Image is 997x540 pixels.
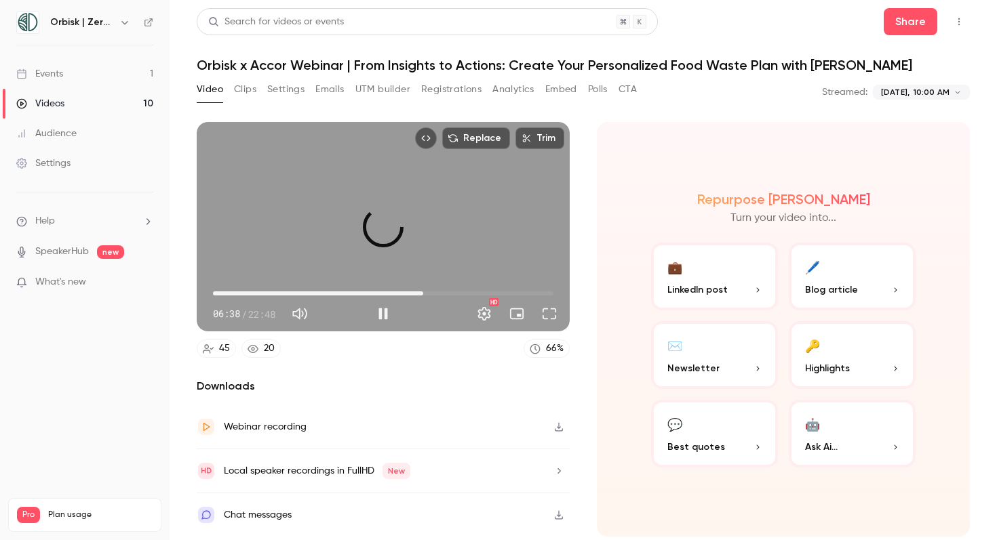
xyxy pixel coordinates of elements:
button: Polls [588,79,608,100]
a: 20 [241,339,281,358]
a: SpeakerHub [35,245,89,259]
span: Pro [17,507,40,523]
div: Search for videos or events [208,15,344,29]
span: Newsletter [667,361,720,375]
span: Highlights [805,361,850,375]
button: Analytics [492,79,534,100]
h6: Orbisk | Zero Food Waste [50,16,114,29]
div: Webinar recording [224,419,307,435]
button: 🤖Ask Ai... [789,400,916,468]
button: ✉️Newsletter [651,321,778,389]
span: / [241,307,247,321]
div: 🤖 [805,413,820,434]
p: Streamed: [822,85,867,99]
div: 🖊️ [805,256,820,277]
div: 45 [219,341,230,356]
button: Share [884,8,937,35]
h2: Repurpose [PERSON_NAME] [697,191,870,207]
button: Top Bar Actions [948,11,970,33]
button: Turn on miniplayer [503,300,530,327]
button: Embed video [415,127,437,149]
h1: Orbisk x Accor Webinar | From Insights to Actions: Create Your Personalized Food Waste Plan with ... [197,57,970,73]
button: Full screen [536,300,563,327]
div: ✉️ [667,335,682,356]
button: Trim [515,127,564,149]
button: 💼LinkedIn post [651,243,778,310]
li: help-dropdown-opener [16,214,153,228]
img: Orbisk | Zero Food Waste [17,12,39,33]
button: Emails [315,79,344,100]
div: Chat messages [224,507,292,523]
span: 22:48 [248,307,275,321]
div: 🔑 [805,335,820,356]
a: 45 [197,339,236,358]
div: 💼 [667,256,682,277]
button: Mute [286,300,313,327]
button: Video [197,79,223,100]
span: Ask Ai... [805,440,838,454]
div: 66 % [546,341,564,356]
span: LinkedIn post [667,283,728,297]
h2: Downloads [197,378,570,394]
button: Registrations [421,79,482,100]
div: Events [16,67,63,81]
div: 20 [264,341,275,356]
button: Settings [267,79,305,100]
div: Local speaker recordings in FullHD [224,463,410,479]
a: 66% [524,339,570,358]
span: What's new [35,275,86,289]
button: Settings [471,300,498,327]
button: Replace [442,127,510,149]
span: 10:00 AM [914,86,950,98]
button: Pause [370,300,397,327]
span: Help [35,214,55,228]
span: Plan usage [48,510,153,520]
span: 06:38 [213,307,240,321]
span: New [383,463,410,479]
button: 💬Best quotes [651,400,778,468]
div: Videos [16,97,64,110]
button: Clips [234,79,256,100]
div: Audience [16,127,77,140]
button: UTM builder [355,79,410,100]
span: new [97,245,124,259]
div: HD [489,298,498,306]
div: 💬 [667,413,682,434]
button: Embed [545,79,577,100]
iframe: Noticeable Trigger [137,276,153,289]
button: 🖊️Blog article [789,243,916,310]
span: Best quotes [667,440,725,454]
button: CTA [619,79,637,100]
div: Settings [16,157,71,170]
span: Blog article [805,283,858,297]
p: Turn your video into... [730,210,836,226]
span: [DATE], [881,86,910,98]
div: 06:38 [213,307,275,321]
button: 🔑Highlights [789,321,916,389]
